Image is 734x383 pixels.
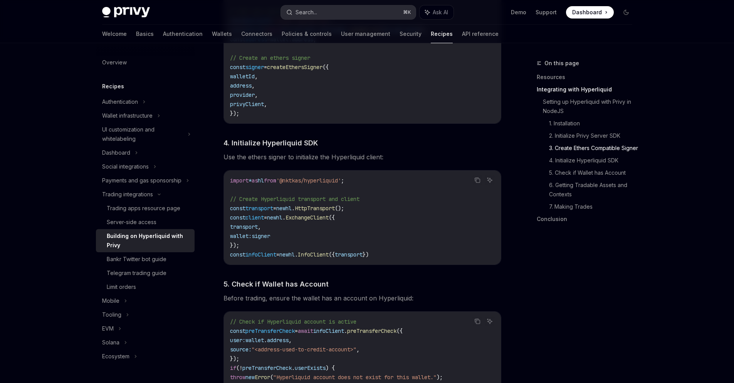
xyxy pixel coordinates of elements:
[281,5,416,19] button: Search...⌘K
[230,101,264,108] span: privyClient
[230,327,245,334] span: const
[96,266,195,280] a: Telegram trading guide
[245,327,295,334] span: preTransferCheck
[230,110,239,117] span: });
[511,8,526,16] a: Demo
[537,213,638,225] a: Conclusion
[549,117,638,130] a: 1. Installation
[289,337,292,344] span: ,
[620,6,632,19] button: Toggle dark mode
[267,337,289,344] span: address
[273,205,276,212] span: =
[245,205,273,212] span: transport
[437,374,443,381] span: );
[335,251,363,258] span: transport
[230,214,245,221] span: const
[107,204,180,213] div: Trading apps resource page
[107,282,136,292] div: Limit orders
[96,252,195,266] a: Bankr Twitter bot guide
[322,64,329,71] span: ({
[356,346,359,353] span: ,
[396,327,403,334] span: ({
[163,25,203,43] a: Authentication
[286,205,292,212] span: hl
[107,231,190,250] div: Building on Hyperliquid with Privy
[485,316,495,326] button: Ask AI
[241,25,272,43] a: Connectors
[102,310,121,319] div: Tooling
[258,177,264,184] span: hl
[230,196,359,202] span: // Create Hyperliquid transport and client
[296,8,317,17] div: Search...
[549,154,638,167] a: 4. Initialize Hyperliquid SDK
[223,293,501,304] span: Before trading, ensure the wallet has an account on Hyperliquid:
[485,175,495,185] button: Ask AI
[335,205,344,212] span: ();
[295,327,298,334] span: =
[400,25,422,43] a: Security
[245,374,255,381] span: new
[276,177,341,184] span: '@nktkas/hyperliquid'
[102,148,130,157] div: Dashboard
[566,6,614,19] a: Dashboard
[230,91,255,98] span: provider
[267,64,322,71] span: createEthersSigner
[230,205,245,212] span: const
[267,214,276,221] span: new
[347,327,396,334] span: preTransferCheck
[102,296,119,305] div: Mobile
[344,327,347,334] span: .
[363,251,369,258] span: })
[264,214,267,221] span: =
[102,125,183,143] div: UI customization and whitelabeling
[403,9,411,15] span: ⌘ K
[230,364,236,371] span: if
[313,327,344,334] span: infoClient
[264,101,267,108] span: ,
[298,251,329,258] span: InfoClient
[102,111,153,120] div: Wallet infrastructure
[270,374,273,381] span: (
[102,97,138,106] div: Authentication
[230,64,245,71] span: const
[326,364,335,371] span: ) {
[273,374,437,381] span: "Hyperliquid account does not exist for this wallet."
[212,25,232,43] a: Wallets
[264,64,267,71] span: =
[230,73,255,80] span: walletId
[252,233,270,240] span: signer
[102,338,119,347] div: Solana
[472,175,482,185] button: Copy the contents from the code block
[252,346,356,353] span: "<address-used-to-credit-account>"
[341,177,344,184] span: ;
[107,268,166,278] div: Telegram trading guide
[236,364,239,371] span: (
[255,374,270,381] span: Error
[295,205,335,212] span: HttpTransport
[282,25,332,43] a: Policies & controls
[102,25,127,43] a: Welcome
[102,82,124,91] h5: Recipes
[230,355,239,362] span: });
[107,218,156,227] div: Server-side access
[136,25,154,43] a: Basics
[292,205,295,212] span: .
[431,25,453,43] a: Recipes
[289,251,295,258] span: hl
[252,177,258,184] span: as
[230,251,245,258] span: const
[572,8,602,16] span: Dashboard
[96,229,195,252] a: Building on Hyperliquid with Privy
[549,179,638,201] a: 6. Getting Tradable Assets and Contexts
[255,73,258,80] span: ,
[544,59,579,68] span: On this page
[245,337,264,344] span: wallet
[282,214,286,221] span: .
[264,337,267,344] span: .
[295,364,326,371] span: userExists
[223,152,501,162] span: Use the ethers signer to initialize the Hyperliquid client:
[276,205,286,212] span: new
[239,364,242,371] span: !
[223,138,318,148] span: 4. Initialize Hyperliquid SDK
[472,316,482,326] button: Copy the contents from the code block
